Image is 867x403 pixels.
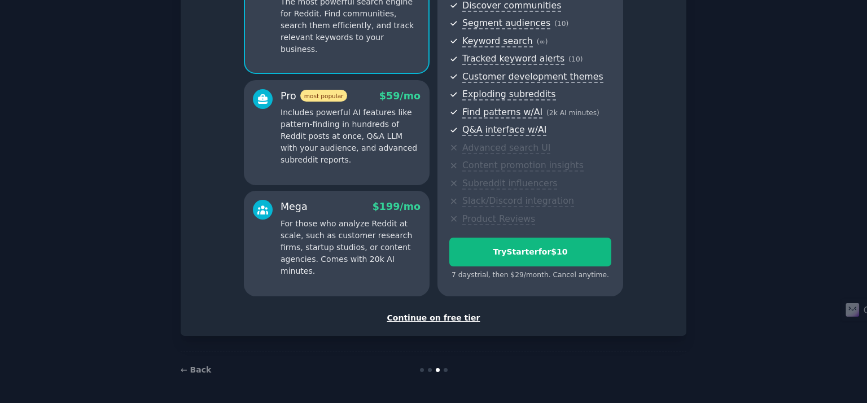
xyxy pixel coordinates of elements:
p: For those who analyze Reddit at scale, such as customer research firms, startup studios, or conte... [281,218,421,277]
span: ( 10 ) [554,20,568,28]
button: TryStarterfor$10 [449,238,611,266]
span: Advanced search UI [462,142,550,154]
span: $ 59 /mo [379,90,421,102]
span: Customer development themes [462,71,603,83]
span: ( 10 ) [568,55,583,63]
span: Q&A interface w/AI [462,124,546,136]
span: Keyword search [462,36,533,47]
div: Try Starter for $10 [450,246,611,258]
span: ( ∞ ) [537,38,548,46]
span: Subreddit influencers [462,178,557,190]
p: Includes powerful AI features like pattern-finding in hundreds of Reddit posts at once, Q&A LLM w... [281,107,421,166]
div: 7 days trial, then $ 29 /month . Cancel anytime. [449,270,611,281]
span: Tracked keyword alerts [462,53,564,65]
span: most popular [300,90,348,102]
span: Segment audiences [462,17,550,29]
div: Pro [281,89,347,103]
div: Continue on free tier [192,312,675,324]
div: Mega [281,200,308,214]
span: Slack/Discord integration [462,195,574,207]
span: Find patterns w/AI [462,107,542,119]
span: ( 2k AI minutes ) [546,109,599,117]
span: Exploding subreddits [462,89,555,100]
span: Product Reviews [462,213,535,225]
span: $ 199 /mo [373,201,421,212]
a: ← Back [181,365,211,374]
span: Content promotion insights [462,160,584,172]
